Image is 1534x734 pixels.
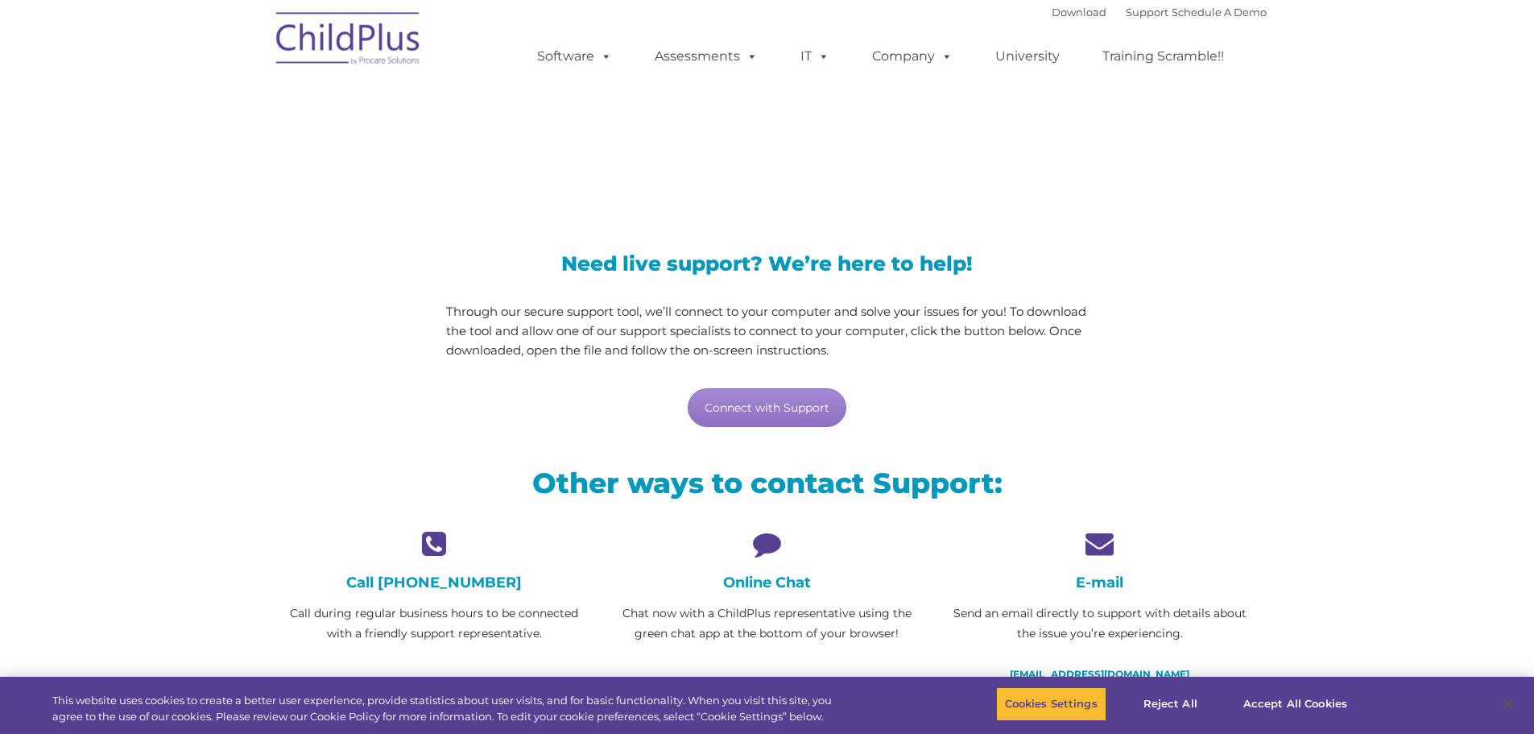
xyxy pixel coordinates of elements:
p: Send an email directly to support with details about the issue you’re experiencing. [945,603,1254,644]
font: | [1052,6,1267,19]
a: [EMAIL_ADDRESS][DOMAIN_NAME] [1010,668,1189,680]
img: ChildPlus by Procare Solutions [268,1,429,81]
h3: Need live support? We’re here to help! [446,254,1088,274]
a: Download [1052,6,1106,19]
a: Schedule A Demo [1172,6,1267,19]
a: IT [784,40,846,73]
h4: E-mail [945,574,1254,591]
a: Connect with Support [688,388,846,427]
a: Software [521,40,628,73]
p: Chat now with a ChildPlus representative using the green chat app at the bottom of your browser! [613,603,921,644]
span: LiveSupport with SplashTop [280,116,883,165]
div: This website uses cookies to create a better user experience, provide statistics about user visit... [52,693,844,724]
a: University [979,40,1076,73]
a: Assessments [639,40,774,73]
h2: Other ways to contact Support: [280,465,1255,501]
a: Training Scramble!! [1086,40,1240,73]
button: Cookies Settings [996,687,1106,721]
a: Company [856,40,969,73]
button: Close [1491,686,1526,722]
h4: Call [PHONE_NUMBER] [280,574,589,591]
a: Support [1126,6,1168,19]
button: Reject All [1120,687,1221,721]
p: Call during regular business hours to be connected with a friendly support representative. [280,603,589,644]
button: Accept All Cookies [1234,687,1356,721]
h4: Online Chat [613,574,921,591]
p: Through our secure support tool, we’ll connect to your computer and solve your issues for you! To... [446,302,1088,360]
